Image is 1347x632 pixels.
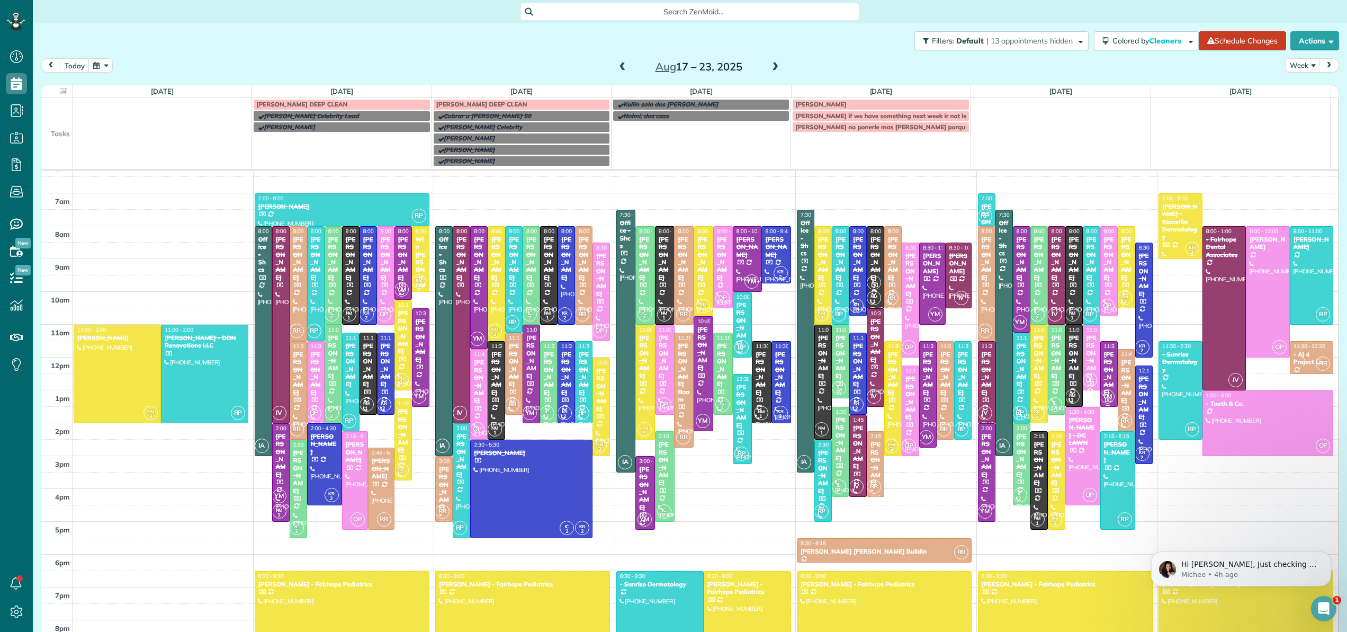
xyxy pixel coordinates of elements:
span: 8:00 - 11:00 [579,228,607,235]
div: [PERSON_NAME] [1068,334,1080,380]
div: [PERSON_NAME] [1103,351,1115,396]
span: 8:00 - 2:00 [456,228,482,235]
span: 8:00 - 10:45 [1104,228,1133,235]
span: 8:00 - 9:45 [765,228,791,235]
span: IV [954,291,968,305]
span: 7:00 - 8:00 [258,195,284,202]
small: 3 [412,280,426,290]
span: 8:30 - 11:30 [596,244,625,251]
small: 2 [867,281,881,291]
div: [PERSON_NAME] [818,236,829,281]
div: [PERSON_NAME] [543,236,554,281]
div: [PERSON_NAME] [981,351,992,396]
span: YM [1013,315,1027,330]
span: 8:00 - 2:00 [276,228,301,235]
div: Office - Shcs [619,219,633,250]
span: [PERSON_NAME] DEEP CLEAN [436,100,527,108]
span: 8:00 - 11:30 [982,228,1010,235]
span: NM [870,293,877,299]
small: 1 [867,297,881,307]
div: [PERSON_NAME] [658,236,671,281]
span: 11:30 - 2:30 [1162,343,1191,350]
span: RR [978,324,992,338]
div: [PERSON_NAME] [526,334,537,380]
div: Win [PERSON_NAME] [415,236,426,297]
a: [DATE] [151,87,174,95]
div: [PERSON_NAME] [561,351,572,396]
div: [PERSON_NAME] [415,318,426,363]
span: RP [832,307,846,322]
span: 8:00 - 11:00 [363,228,392,235]
span: RR [1316,357,1330,371]
span: 11:30 - 2:00 [561,343,590,350]
a: [DATE] [1049,87,1072,95]
span: NM [661,310,668,316]
div: [PERSON_NAME] [293,236,304,281]
span: 8:00 - 11:15 [1017,228,1045,235]
span: 8:00 - 12:00 [1250,228,1278,235]
div: [PERSON_NAME] [1034,334,1045,380]
span: OP [592,324,607,338]
div: [PERSON_NAME] [905,252,916,298]
span: 11:00 - 2:00 [77,326,106,333]
div: [PERSON_NAME] [697,236,710,281]
span: 11:15 - 2:45 [678,334,706,341]
div: [PERSON_NAME] [957,351,968,396]
span: 10:15 - 1:00 [398,301,427,308]
button: Filters: Default | 13 appointments hidden [914,31,1089,50]
span: 8:00 - 3:00 [439,228,464,235]
span: 7:30 - 3:30 [620,211,645,218]
span: 8:00 - 11:30 [491,228,520,235]
a: [DATE] [690,87,713,95]
div: [PERSON_NAME] [1293,236,1331,251]
span: KR [562,310,568,316]
span: RP [412,209,426,223]
span: 8:00 - 11:00 [1294,228,1322,235]
span: OP [902,340,916,354]
div: [PERSON_NAME] [380,236,391,281]
div: [PERSON_NAME] [922,351,933,396]
span: 11:30 - 2:00 [544,343,572,350]
span: 11:00 - 2:00 [165,326,193,333]
div: [PHONE_NUMBER] [736,357,749,372]
span: 11:30 - 2:00 [775,343,804,350]
div: [PERSON_NAME] [328,334,339,380]
div: [PERSON_NAME] [1138,252,1150,298]
div: Office - Shcs [999,219,1010,257]
span: 11:00 - 1:00 [1086,326,1115,333]
span: 8:00 - 10:15 [398,228,427,235]
div: [PERSON_NAME] [981,236,992,281]
span: 8:00 - 11:00 [561,228,590,235]
span: 8:30 - 11:00 [923,244,951,251]
span: 11:30 - 1:30 [1104,343,1133,350]
div: - Sunrise Dermatology [1162,351,1199,373]
span: Colored by [1112,36,1185,46]
a: [DATE] [510,87,533,95]
span: 8:00 - 11:00 [678,228,706,235]
span: 8:00 - 11:00 [1086,228,1115,235]
span: IC [1035,310,1039,316]
span: 11:30 - 2:00 [982,343,1010,350]
div: [PERSON_NAME] [275,236,286,281]
span: 8:00 - 11:00 [818,228,847,235]
span: 11:30 - 2:30 [491,343,520,350]
span: 11:00 - 2:30 [639,326,668,333]
span: 11:00 - 2:00 [328,326,357,333]
span: 8:00 - 10:45 [697,228,726,235]
span: 8:00 - 10:30 [1121,228,1150,235]
small: 2 [523,313,536,323]
img: Profile image for Michee [24,32,41,49]
span: 7:00 - 8:00 [982,195,1007,202]
div: [PERSON_NAME] [736,301,749,347]
div: [PERSON_NAME] [77,334,158,342]
small: 2 [325,313,338,323]
span: [PERSON_NAME] if we have something next week ir not leave it on [DATE] [795,112,1014,120]
div: [PERSON_NAME] [852,236,864,281]
div: [PERSON_NAME] [1016,236,1027,281]
div: [PERSON_NAME] [398,309,409,355]
span: 11:15 - 1:45 [717,334,746,341]
div: [PERSON_NAME] - DDN Renovations LLC [164,334,245,350]
div: [PERSON_NAME] [658,334,671,380]
small: 3 [696,305,710,315]
div: [PERSON_NAME] [1068,236,1080,281]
